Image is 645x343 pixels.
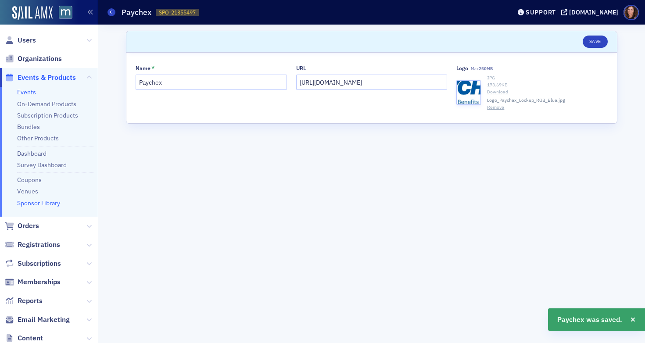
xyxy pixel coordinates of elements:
button: Save [583,36,608,48]
span: Logo_Paychex_Lockup_RGB_Blue.jpg [487,97,565,104]
span: Max [471,66,493,71]
span: Profile [623,5,639,20]
div: JPG [487,75,608,82]
a: Events [17,88,36,96]
a: Content [5,333,43,343]
div: Logo [456,65,468,71]
div: Name [136,65,150,71]
span: Orders [18,221,39,231]
a: Email Marketing [5,315,70,325]
a: Organizations [5,54,62,64]
button: Remove [487,104,504,111]
span: Registrations [18,240,60,250]
div: [DOMAIN_NAME] [569,8,618,16]
img: SailAMX [12,6,53,20]
span: Reports [18,296,43,306]
a: Download [487,89,608,96]
a: Reports [5,296,43,306]
a: Sponsor Library [17,199,60,207]
span: Content [18,333,43,343]
abbr: This field is required [151,65,155,71]
span: Paychex was saved. [557,314,622,325]
span: Memberships [18,277,61,287]
a: Memberships [5,277,61,287]
a: Subscription Products [17,111,78,119]
span: 250MB [479,66,493,71]
span: Users [18,36,36,45]
a: Users [5,36,36,45]
a: Orders [5,221,39,231]
div: Support [526,8,556,16]
div: 173.69 KB [487,82,608,89]
a: Dashboard [17,150,47,157]
img: SailAMX [59,6,72,19]
button: [DOMAIN_NAME] [561,9,621,15]
span: Email Marketing [18,315,70,325]
a: Registrations [5,240,60,250]
a: Survey Dashboard [17,161,67,169]
a: View Homepage [53,6,72,21]
a: Bundles [17,123,40,131]
a: Coupons [17,176,42,184]
span: SPO-21355497 [159,9,196,16]
h1: Paychex [122,7,151,18]
a: Venues [17,187,38,195]
span: Events & Products [18,73,76,82]
a: Subscriptions [5,259,61,268]
a: Events & Products [5,73,76,82]
a: On-Demand Products [17,100,76,108]
span: Organizations [18,54,62,64]
a: Other Products [17,134,59,142]
span: Subscriptions [18,259,61,268]
div: URL [296,65,306,71]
